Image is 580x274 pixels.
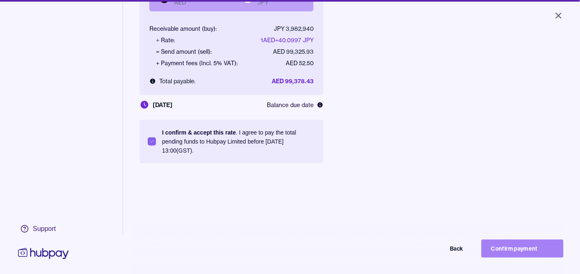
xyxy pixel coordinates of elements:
div: Receivable amount (buy): [149,25,217,33]
div: AED 99,325.93 [273,48,314,56]
p: . I agree to pay the total pending funds to Hubpay Limited before [DATE] 13:00 (GST). [162,128,315,155]
div: AED 52.50 [286,59,314,67]
p: I confirm & accept this rate [162,129,236,136]
div: + Payment fees (Incl. 5% VAT): [156,59,238,67]
span: Balance due date [267,101,314,109]
div: Total payable: [149,77,195,85]
div: = Send amount (sell): [156,48,212,56]
button: Back [391,240,473,258]
div: [DATE] [140,100,172,110]
div: AED 99,378.43 [272,77,314,85]
button: Confirm payment [481,240,564,258]
div: 1 AED = 40.0997 JPY [261,36,314,44]
button: Close [544,7,573,25]
div: ÷ Rate: [156,36,175,44]
a: Support [16,220,71,237]
div: Support [33,224,56,233]
div: JPY 3,982,940 [274,25,314,33]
